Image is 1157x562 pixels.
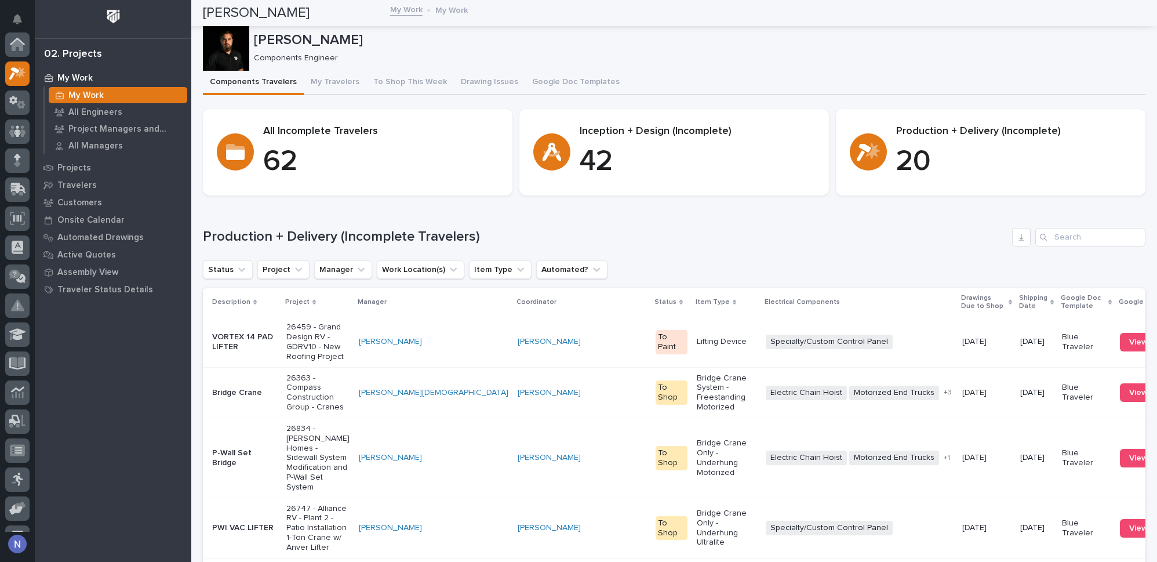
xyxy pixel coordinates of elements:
p: Description [212,296,250,309]
p: My Work [435,3,468,16]
p: All Engineers [68,107,122,118]
p: Drawings Due to Shop [961,292,1006,313]
p: Bridge Crane Only - Underhung Ultralite [697,509,756,548]
a: Travelers [35,176,191,194]
button: To Shop This Week [366,71,454,95]
p: Bridge Crane [212,388,277,398]
p: Bridge Crane System - Freestanding Motorized [697,374,756,412]
p: All Managers [68,141,123,151]
a: Assembly View [35,263,191,281]
a: [PERSON_NAME] [518,388,581,398]
p: Manager [358,296,387,309]
a: Active Quotes [35,246,191,263]
p: Assembly View [57,267,118,278]
a: Project Managers and Engineers [45,121,191,137]
span: Specialty/Custom Control Panel [766,521,893,535]
p: Onsite Calendar [57,215,125,226]
p: Inception + Design (Incomplete) [580,125,815,138]
span: Electric Chain Hoist [766,451,847,465]
button: Drawing Issues [454,71,525,95]
p: Automated Drawings [57,233,144,243]
p: Lifting Device [697,337,756,347]
p: [DATE] [1020,388,1053,398]
p: Travelers [57,180,97,191]
div: 02. Projects [44,48,102,61]
p: Customers [57,198,102,208]
p: [PERSON_NAME] [254,32,1141,49]
button: Google Doc Templates [525,71,627,95]
span: Motorized End Trucks [849,386,939,400]
p: 26834 - [PERSON_NAME] Homes - Sidewall System Modification and P-Wall Set System [286,424,350,492]
p: Components Engineer [254,53,1136,63]
span: Electric Chain Hoist [766,386,847,400]
span: + 1 [944,455,950,462]
p: 26459 - Grand Design RV - GDRV10 - New Roofing Project [286,322,350,361]
p: [DATE] [1020,337,1053,347]
div: To Paint [656,330,687,354]
p: [DATE] [1020,523,1053,533]
p: [DATE] [962,386,989,398]
p: VORTEX 14 PAD LIFTER [212,332,277,352]
div: Notifications [14,14,30,32]
p: [DATE] [962,451,989,463]
p: Blue Traveler [1062,383,1111,403]
a: Projects [35,159,191,176]
a: All Managers [45,137,191,154]
a: My Work [35,69,191,86]
button: Project [257,260,310,279]
p: Google Doc Template [1061,292,1105,313]
a: Automated Drawings [35,229,191,246]
p: Bridge Crane Only - Underhung Motorized [697,438,756,477]
button: Notifications [5,7,30,31]
p: Production + Delivery (Incomplete) [896,125,1131,138]
a: [PERSON_NAME] [518,337,581,347]
a: Customers [35,194,191,211]
p: P-Wall Set Bridge [212,448,277,468]
a: [PERSON_NAME] [518,523,581,533]
a: Onsite Calendar [35,211,191,229]
p: My Work [57,73,93,84]
p: 42 [580,144,815,179]
button: Status [203,260,253,279]
a: My Work [390,2,423,16]
button: Automated? [536,260,607,279]
a: Traveler Status Details [35,281,191,298]
p: Status [654,296,676,309]
div: To Shop [656,380,687,405]
button: Manager [314,260,372,279]
a: All Engineers [45,104,191,120]
p: Blue Traveler [1062,332,1111,352]
p: Blue Traveler [1062,519,1111,538]
p: [DATE] [1020,453,1053,463]
p: My Work [68,90,104,101]
h1: Production + Delivery (Incomplete Travelers) [203,229,1007,245]
a: [PERSON_NAME] [359,453,422,463]
a: [PERSON_NAME] [359,523,422,533]
button: My Travelers [304,71,366,95]
p: Item Type [696,296,730,309]
button: users-avatar [5,532,30,556]
p: Projects [57,163,91,173]
input: Search [1035,228,1145,246]
p: Shipping Date [1019,292,1047,313]
p: [DATE] [962,521,989,533]
span: Motorized End Trucks [849,451,939,465]
button: Work Location(s) [377,260,464,279]
p: 62 [263,144,499,179]
p: Traveler Status Details [57,285,153,295]
span: + 3 [944,389,952,396]
p: Electrical Components [765,296,840,309]
a: My Work [45,87,191,103]
span: Specialty/Custom Control Panel [766,335,893,349]
img: Workspace Logo [103,6,124,27]
button: Components Travelers [203,71,304,95]
p: Coordinator [516,296,556,309]
div: To Shop [656,516,687,541]
p: 20 [896,144,1131,179]
p: [DATE] [962,335,989,347]
a: [PERSON_NAME][DEMOGRAPHIC_DATA] [359,388,508,398]
p: Blue Traveler [1062,448,1111,468]
p: 26747 - Alliance RV - Plant 2 - Patio Installation 1-Ton Crane w/ Anver Lifter [286,504,350,553]
p: PWI VAC LIFTER [212,523,277,533]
